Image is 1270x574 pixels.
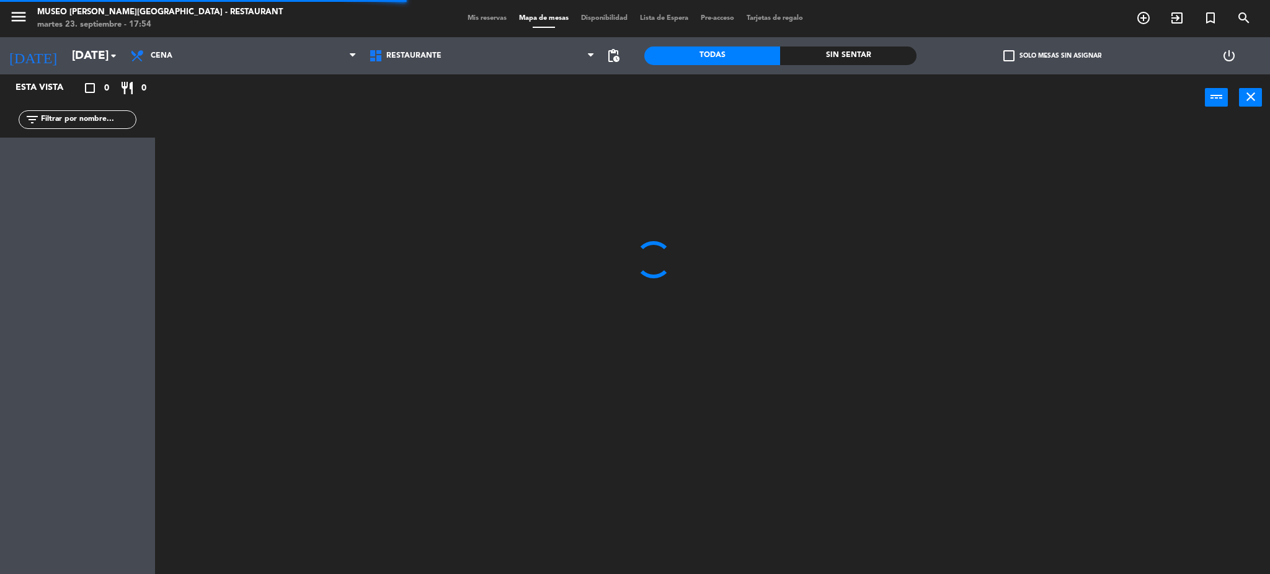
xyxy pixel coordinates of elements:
[1003,50,1101,61] label: Solo mesas sin asignar
[120,81,135,95] i: restaurant
[1003,50,1015,61] span: check_box_outline_blank
[634,15,695,22] span: Lista de Espera
[1243,89,1258,104] i: close
[1170,11,1184,25] i: exit_to_app
[740,15,809,22] span: Tarjetas de regalo
[104,81,109,95] span: 0
[1203,11,1218,25] i: turned_in_not
[1239,88,1262,107] button: close
[82,81,97,95] i: crop_square
[6,81,89,95] div: Esta vista
[606,48,621,63] span: pending_actions
[1209,89,1224,104] i: power_input
[40,113,136,126] input: Filtrar por nombre...
[1237,11,1251,25] i: search
[780,46,916,65] div: Sin sentar
[1136,11,1151,25] i: add_circle_outline
[9,7,28,26] i: menu
[141,81,146,95] span: 0
[461,15,513,22] span: Mis reservas
[644,46,780,65] div: Todas
[386,51,442,60] span: Restaurante
[9,7,28,30] button: menu
[106,48,121,63] i: arrow_drop_down
[37,6,283,19] div: Museo [PERSON_NAME][GEOGRAPHIC_DATA] - Restaurant
[25,112,40,127] i: filter_list
[513,15,575,22] span: Mapa de mesas
[1205,88,1228,107] button: power_input
[695,15,740,22] span: Pre-acceso
[1222,48,1237,63] i: power_settings_new
[37,19,283,31] div: martes 23. septiembre - 17:54
[575,15,634,22] span: Disponibilidad
[151,51,172,60] span: Cena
